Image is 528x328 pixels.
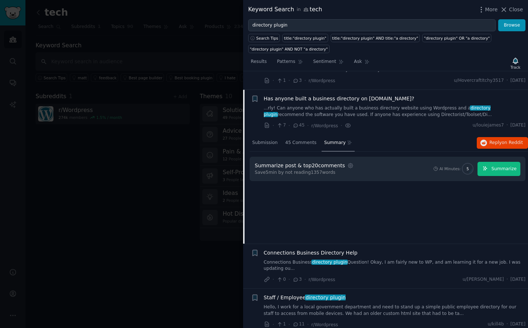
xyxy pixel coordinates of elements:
[511,122,525,129] span: [DATE]
[277,276,286,283] span: 0
[473,122,504,129] span: u/louiejames7
[332,36,418,41] div: title:"directory plugin" AND title:"a directory"
[489,140,523,146] span: Reply
[277,122,286,129] span: 7
[311,56,346,71] a: Sentiment
[248,5,322,14] div: Keyword Search tech
[264,304,526,317] a: Hello, I work for a local government department and need to stand up a simple public employee dir...
[488,321,504,328] span: u/kill4b
[250,47,328,52] div: "directory plugin" AND NOT "a directory"
[507,321,508,328] span: ·
[500,6,523,13] button: Close
[282,34,328,42] a: title:"directory plugin"
[285,140,317,146] span: 45 Comments
[463,276,504,283] span: u/[PERSON_NAME]
[305,77,306,84] span: ·
[248,56,269,71] a: Results
[311,322,338,327] span: r/Wordpress
[498,19,525,32] button: Browse
[289,276,290,283] span: ·
[264,249,358,257] a: Connections Business Directory Help
[248,45,330,53] a: "directory plugin" AND NOT "a directory"
[439,166,461,171] div: AI Minutes:
[508,56,523,71] button: Track
[351,56,372,71] a: Ask
[467,166,469,171] span: 5
[277,321,286,328] span: 1
[324,140,346,146] span: Summary
[297,7,301,13] span: in
[511,77,525,84] span: [DATE]
[477,6,498,13] button: More
[311,123,338,128] span: r/Wordpress
[251,59,267,65] span: Results
[307,122,309,129] span: ·
[289,77,290,84] span: ·
[354,59,362,65] span: Ask
[264,95,414,103] a: Has anyone built a business directory on [DOMAIN_NAME]?
[454,77,504,84] span: u/HovercraftItchy3517
[274,56,305,71] a: Patterns
[507,122,508,129] span: ·
[511,65,520,70] div: Track
[289,122,290,129] span: ·
[248,19,496,32] input: Try a keyword related to your business
[309,277,335,282] span: r/Wordpress
[311,260,348,265] span: directory plugin
[252,140,278,146] span: Submission
[273,276,274,283] span: ·
[477,162,520,176] button: Summarize
[509,6,523,13] span: Close
[248,34,280,42] button: Search Tips
[264,105,491,117] span: directory plugin
[511,321,525,328] span: [DATE]
[502,140,523,145] span: on Reddit
[255,162,345,169] div: Summarize post & top 20 comments
[264,294,346,301] a: Staff / Employeedirectory plugin
[264,259,526,272] a: Connections Businessdirectory pluginQuestion! Okay, I am fairly new to WP, and am learning it for...
[284,36,327,41] div: title:"directory plugin"
[309,78,335,83] span: r/Wordpress
[424,36,490,41] div: "directory plugin" OR "a directory"
[511,276,525,283] span: [DATE]
[293,321,305,328] span: 11
[264,294,346,301] span: Staff / Employee
[485,6,498,13] span: More
[273,77,274,84] span: ·
[277,59,295,65] span: Patterns
[313,59,336,65] span: Sentiment
[255,169,355,176] span: Save 5 min by not reading 1357 words
[264,105,526,118] a: ...rly! Can anyone who has actually built a business directory website using Wordpress and adirec...
[293,77,302,84] span: 3
[273,122,274,129] span: ·
[507,77,508,84] span: ·
[277,77,286,84] span: 1
[507,276,508,283] span: ·
[293,122,305,129] span: 45
[305,276,306,283] span: ·
[477,137,528,149] button: Replyon Reddit
[331,34,420,42] a: title:"directory plugin" AND title:"a directory"
[491,166,516,172] span: Summarize
[293,276,302,283] span: 3
[256,36,278,41] span: Search Tips
[422,34,491,42] a: "directory plugin" OR "a directory"
[340,122,342,129] span: ·
[305,295,346,300] span: directory plugin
